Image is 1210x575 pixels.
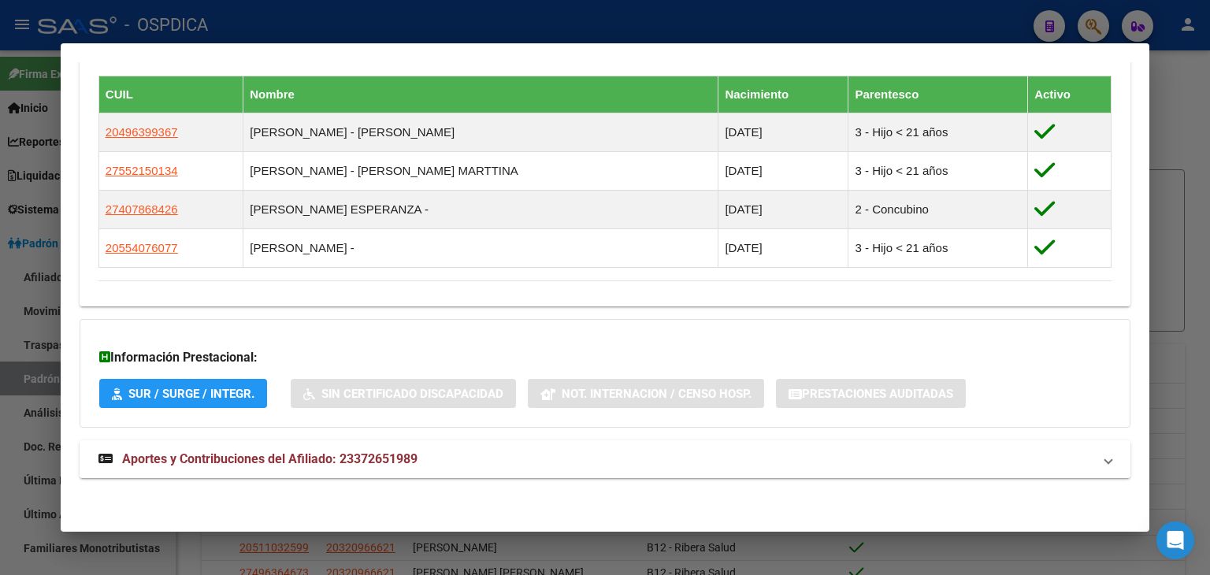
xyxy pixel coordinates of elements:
[321,387,503,401] span: Sin Certificado Discapacidad
[98,76,243,113] th: CUIL
[718,113,848,152] td: [DATE]
[1156,521,1194,559] div: Open Intercom Messenger
[718,152,848,191] td: [DATE]
[122,451,418,466] span: Aportes y Contribuciones del Afiliado: 23372651989
[848,152,1028,191] td: 3 - Hijo < 21 años
[243,76,718,113] th: Nombre
[848,191,1028,229] td: 2 - Concubino
[243,191,718,229] td: [PERSON_NAME] ESPERANZA -
[106,164,178,177] span: 27552150134
[243,229,718,268] td: [PERSON_NAME] -
[562,387,752,401] span: Not. Internacion / Censo Hosp.
[291,379,516,408] button: Sin Certificado Discapacidad
[80,440,1130,478] mat-expansion-panel-header: Aportes y Contribuciones del Afiliado: 23372651989
[718,76,848,113] th: Nacimiento
[848,229,1028,268] td: 3 - Hijo < 21 años
[99,379,267,408] button: SUR / SURGE / INTEGR.
[99,348,1111,367] h3: Información Prestacional:
[106,202,178,216] span: 27407868426
[802,387,953,401] span: Prestaciones Auditadas
[106,125,178,139] span: 20496399367
[243,113,718,152] td: [PERSON_NAME] - [PERSON_NAME]
[528,379,764,408] button: Not. Internacion / Censo Hosp.
[128,387,254,401] span: SUR / SURGE / INTEGR.
[848,76,1028,113] th: Parentesco
[718,191,848,229] td: [DATE]
[718,229,848,268] td: [DATE]
[848,113,1028,152] td: 3 - Hijo < 21 años
[776,379,966,408] button: Prestaciones Auditadas
[243,152,718,191] td: [PERSON_NAME] - [PERSON_NAME] MARTTINA
[1028,76,1112,113] th: Activo
[106,241,178,254] span: 20554076077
